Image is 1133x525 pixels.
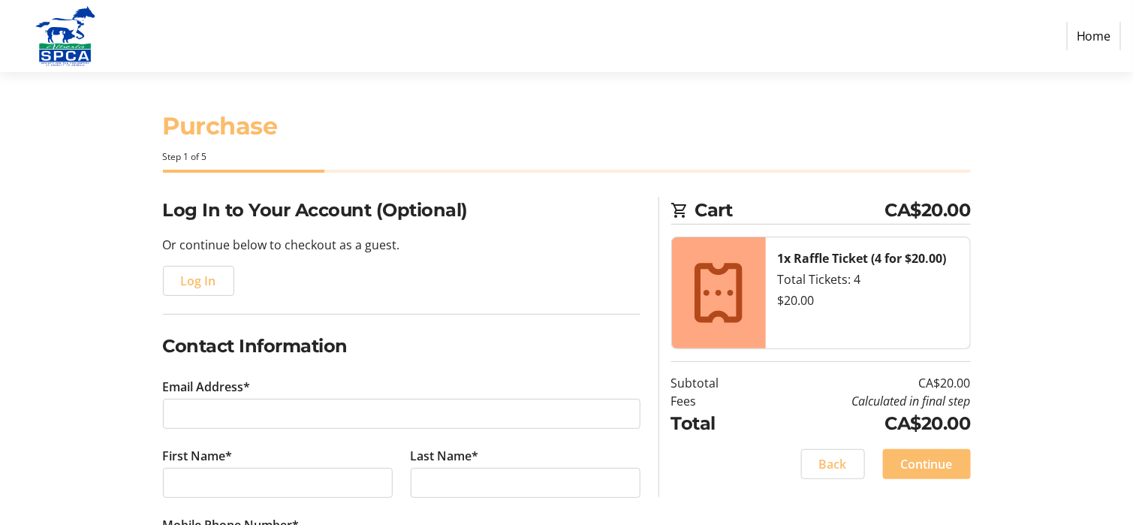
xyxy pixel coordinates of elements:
button: Back [801,449,865,479]
label: Last Name* [411,447,479,465]
div: $20.00 [778,291,958,309]
td: CA$20.00 [758,374,971,392]
span: Cart [695,197,885,224]
td: Total [671,410,758,437]
span: CA$20.00 [885,197,971,224]
strong: 1x Raffle Ticket (4 for $20.00) [778,250,947,267]
span: Back [819,455,847,473]
div: Total Tickets: 4 [778,270,958,288]
img: Alberta SPCA's Logo [12,6,119,66]
label: Email Address* [163,378,251,396]
td: CA$20.00 [758,410,971,437]
td: Fees [671,392,758,410]
a: Home [1067,22,1121,50]
td: Calculated in final step [758,392,971,410]
div: Step 1 of 5 [163,150,971,164]
h1: Purchase [163,108,971,144]
p: Or continue below to checkout as a guest. [163,236,640,254]
h2: Contact Information [163,333,640,360]
span: Continue [901,455,953,473]
button: Log In [163,266,234,296]
label: First Name* [163,447,233,465]
td: Subtotal [671,374,758,392]
span: Log In [181,272,216,290]
h2: Log In to Your Account (Optional) [163,197,640,224]
button: Continue [883,449,971,479]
